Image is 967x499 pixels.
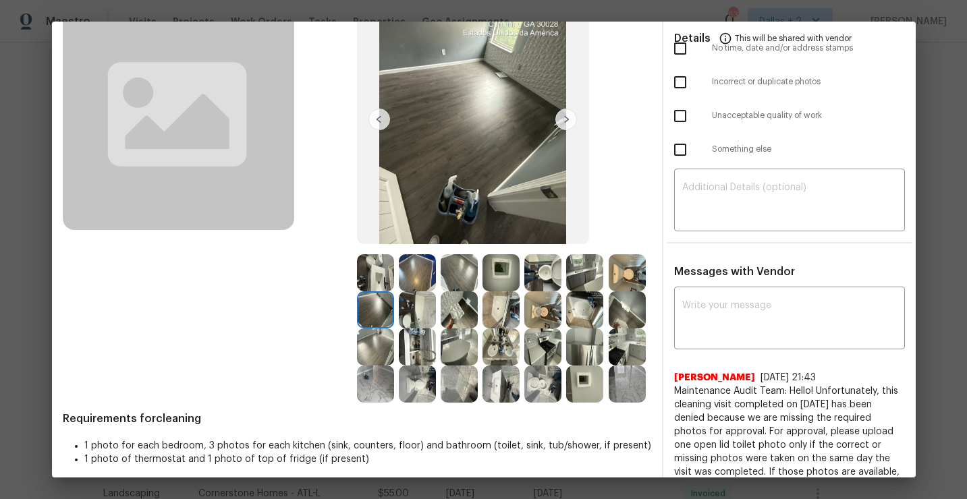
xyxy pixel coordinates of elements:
[674,371,755,384] span: [PERSON_NAME]
[663,99,916,133] div: Unacceptable quality of work
[712,110,905,121] span: Unacceptable quality of work
[674,266,795,277] span: Messages with Vendor
[84,439,651,452] li: 1 photo for each bedroom, 3 photos for each kitchen (sink, counters, floor) and bathroom (toilet,...
[663,133,916,167] div: Something else
[712,144,905,155] span: Something else
[555,109,577,130] img: right-chevron-button-url
[63,412,651,425] span: Requirements for cleaning
[712,76,905,88] span: Incorrect or duplicate photos
[735,22,852,54] span: This will be shared with vendor
[84,452,651,466] li: 1 photo of thermostat and 1 photo of top of fridge (if present)
[368,109,390,130] img: left-chevron-button-url
[663,65,916,99] div: Incorrect or duplicate photos
[761,373,816,382] span: [DATE] 21:43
